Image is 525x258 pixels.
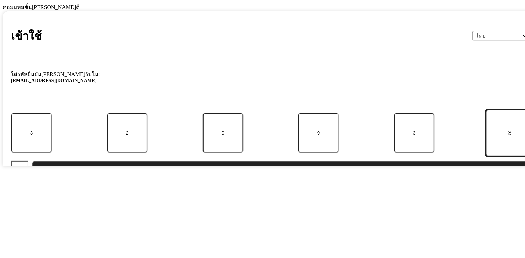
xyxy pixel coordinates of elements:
input: รหัส [107,113,148,153]
input: รหัส [394,113,435,153]
button: กลับ [11,161,28,178]
input: รหัส [298,113,339,153]
input: รหัส [11,113,52,153]
h1: เข้าใช้ [11,27,42,45]
div: คอมแพสชั่น[PERSON_NAME]ต์ [3,3,522,11]
input: รหัส [203,113,243,153]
